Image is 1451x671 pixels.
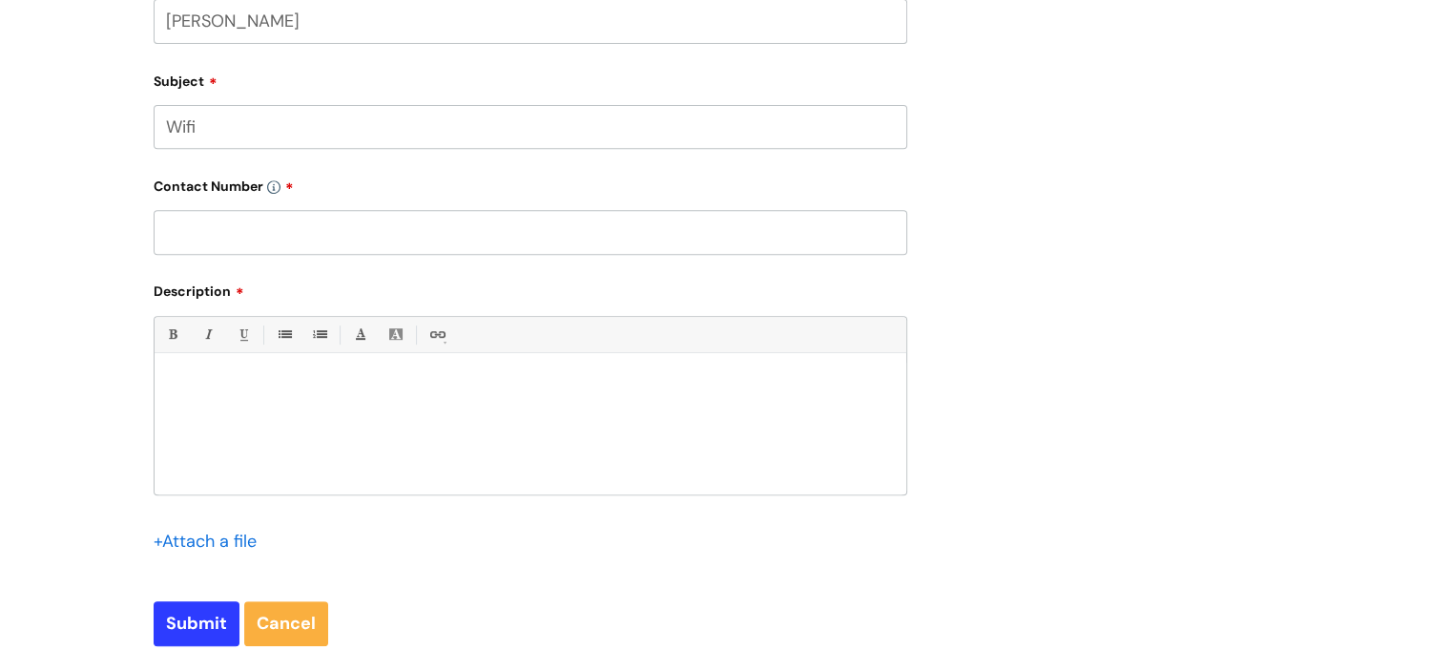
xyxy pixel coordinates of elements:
[154,277,907,300] label: Description
[154,601,239,645] input: Submit
[231,323,255,346] a: Underline(Ctrl-U)
[272,323,296,346] a: • Unordered List (Ctrl-Shift-7)
[267,180,280,194] img: info-icon.svg
[348,323,372,346] a: Font Color
[196,323,219,346] a: Italic (Ctrl-I)
[307,323,331,346] a: 1. Ordered List (Ctrl-Shift-8)
[244,601,328,645] a: Cancel
[154,67,907,90] label: Subject
[154,172,907,195] label: Contact Number
[154,526,268,556] div: Attach a file
[425,323,448,346] a: Link
[160,323,184,346] a: Bold (Ctrl-B)
[383,323,407,346] a: Back Color
[154,530,162,553] span: +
